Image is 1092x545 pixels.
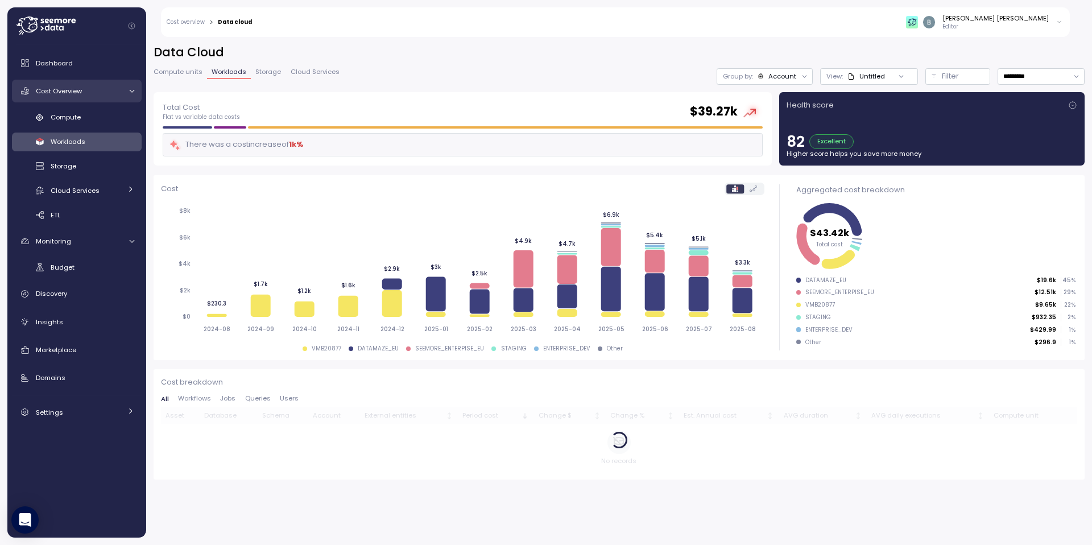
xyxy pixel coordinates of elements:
span: Storage [51,162,76,171]
tspan: $2.9k [384,265,400,272]
p: 22 % [1061,301,1075,309]
tspan: 2024-11 [337,325,359,333]
tspan: $0 [183,313,191,321]
div: Other [805,338,821,346]
div: 1k % [289,139,303,150]
div: DATAMAZE_EU [358,345,399,353]
a: Settings [12,401,142,424]
tspan: 2025-07 [685,325,712,333]
span: Workflows [178,395,211,402]
p: $932.35 [1032,313,1056,321]
div: ENTERPRISE_DEV [805,326,853,334]
a: Storage [12,157,142,176]
span: ETL [51,210,60,220]
tspan: $5.1k [691,236,705,243]
tspan: 2025-01 [424,325,448,333]
p: 82 [787,134,805,149]
p: 1 % [1061,338,1075,346]
tspan: 2025-03 [511,325,536,333]
tspan: $4k [179,261,191,268]
tspan: 2025-06 [642,325,668,333]
div: DATAMAZE_EU [805,276,846,284]
div: SEEMORE_ENTERPISE_EU [805,288,874,296]
p: Higher score helps you save more money [787,149,1077,158]
p: Total Cost [163,102,240,113]
span: Insights [36,317,63,327]
tspan: $6.9k [602,211,619,218]
span: Budget [51,263,75,272]
p: $19.6k [1037,276,1056,284]
button: Filter [925,68,990,85]
div: Aggregated cost breakdown [796,184,1076,196]
div: STAGING [501,345,527,353]
tspan: $3.3k [734,259,750,266]
button: Collapse navigation [125,22,139,30]
p: Filter [942,71,959,82]
tspan: $2k [180,287,191,294]
div: Account [768,72,796,81]
div: SEEMORE_ENTERPISE_EU [415,345,484,353]
span: Domains [36,373,65,382]
tspan: Total cost [816,240,843,247]
tspan: 2024-10 [292,325,317,333]
tspan: $1.6k [341,282,355,289]
h2: $ 39.27k [690,104,738,120]
h2: Data Cloud [154,44,1085,61]
span: Compute units [154,69,202,75]
span: Monitoring [36,237,71,246]
tspan: $230.3 [207,300,226,307]
tspan: $43.42k [810,226,849,239]
tspan: $8k [179,208,191,215]
span: Cost Overview [36,86,82,96]
span: Cloud Services [291,69,340,75]
span: Workloads [51,137,85,146]
tspan: 2025-02 [467,325,493,333]
span: Discovery [36,289,67,298]
p: $9.65k [1035,301,1056,309]
a: Cloud Services [12,181,142,200]
div: Excellent [809,134,854,149]
p: Cost [161,183,178,195]
p: Group by: [723,72,753,81]
a: Budget [12,258,142,277]
a: Dashboard [12,52,142,75]
p: View: [826,72,843,81]
p: Cost breakdown [161,377,1077,388]
div: There was a cost increase of [169,138,303,151]
span: Settings [36,408,63,417]
span: Cloud Services [51,186,100,195]
a: Marketplace [12,338,142,361]
div: VMB20877 [312,345,341,353]
span: Compute [51,113,81,122]
div: Other [607,345,623,353]
span: Storage [255,69,281,75]
a: Cost overview [167,19,205,25]
p: 29 % [1061,288,1075,296]
span: Queries [245,395,271,402]
tspan: $5.4k [646,232,663,240]
p: $12.51k [1035,288,1056,296]
span: Workloads [212,69,246,75]
tspan: $1.7k [253,280,267,288]
a: Compute [12,108,142,127]
tspan: $2.5k [471,270,487,278]
div: > [209,19,213,26]
div: VMB20877 [805,301,835,309]
div: Data cloud [218,19,252,25]
span: Users [280,395,299,402]
p: $296.9 [1035,338,1056,346]
p: 1 % [1061,326,1075,334]
tspan: $4.7k [559,240,576,247]
p: Flat vs variable data costs [163,113,240,121]
div: [PERSON_NAME] [PERSON_NAME] [942,14,1049,23]
div: STAGING [805,313,831,321]
div: Untitled [847,72,885,81]
img: ACg8ocJyWE6xOp1B6yfOOo1RrzZBXz9fCX43NtCsscuvf8X-nP99eg=s96-c [923,16,935,28]
a: Domains [12,367,142,390]
p: Health score [787,100,834,111]
tspan: 2024-12 [380,325,404,333]
tspan: 2025-04 [554,325,581,333]
img: 65f98ecb31a39d60f1f315eb.PNG [906,16,918,28]
tspan: $6k [179,234,191,241]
